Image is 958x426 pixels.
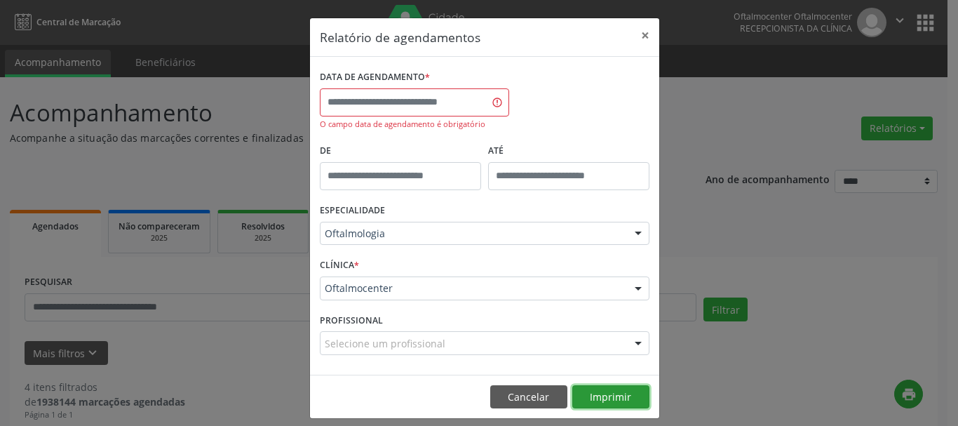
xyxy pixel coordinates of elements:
button: Close [631,18,659,53]
button: Imprimir [572,385,649,409]
h5: Relatório de agendamentos [320,28,480,46]
label: CLÍNICA [320,255,359,277]
button: Cancelar [490,385,567,409]
label: ESPECIALIDADE [320,200,385,222]
span: Selecione um profissional [325,336,445,351]
span: Oftalmocenter [325,281,621,295]
label: ATÉ [488,140,649,162]
label: PROFISSIONAL [320,310,383,332]
div: O campo data de agendamento é obrigatório [320,119,509,131]
span: Oftalmologia [325,227,621,241]
label: DATA DE AGENDAMENTO [320,67,430,88]
label: De [320,140,481,162]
